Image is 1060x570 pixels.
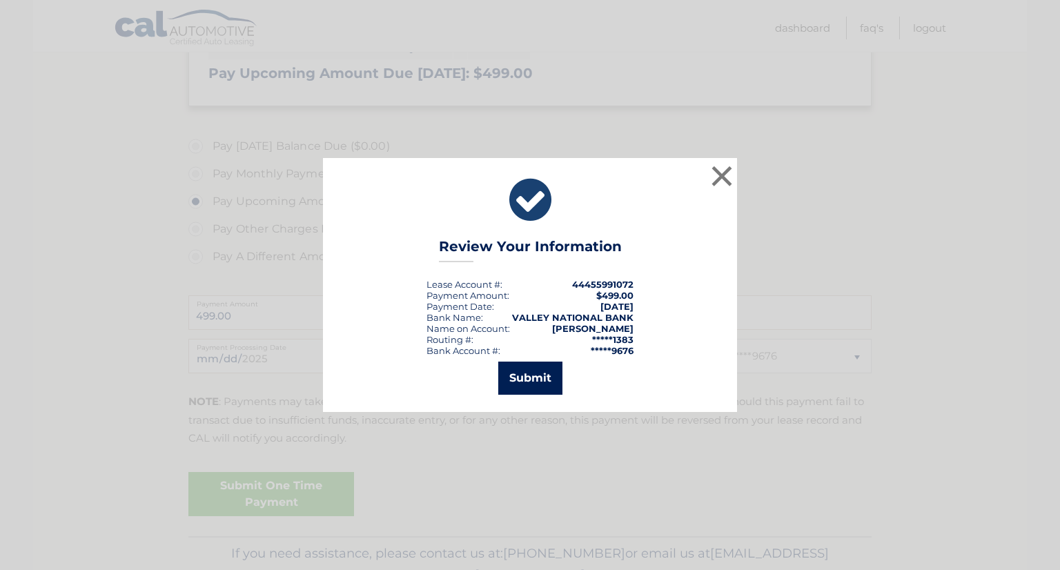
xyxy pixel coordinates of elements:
[426,290,509,301] div: Payment Amount:
[426,345,500,356] div: Bank Account #:
[439,238,622,262] h3: Review Your Information
[552,323,634,334] strong: [PERSON_NAME]
[426,334,473,345] div: Routing #:
[600,301,634,312] span: [DATE]
[426,279,502,290] div: Lease Account #:
[426,323,510,334] div: Name on Account:
[426,301,494,312] div: :
[426,301,492,312] span: Payment Date
[596,290,634,301] span: $499.00
[426,312,483,323] div: Bank Name:
[708,162,736,190] button: ×
[512,312,634,323] strong: VALLEY NATIONAL BANK
[572,279,634,290] strong: 44455991072
[498,362,562,395] button: Submit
